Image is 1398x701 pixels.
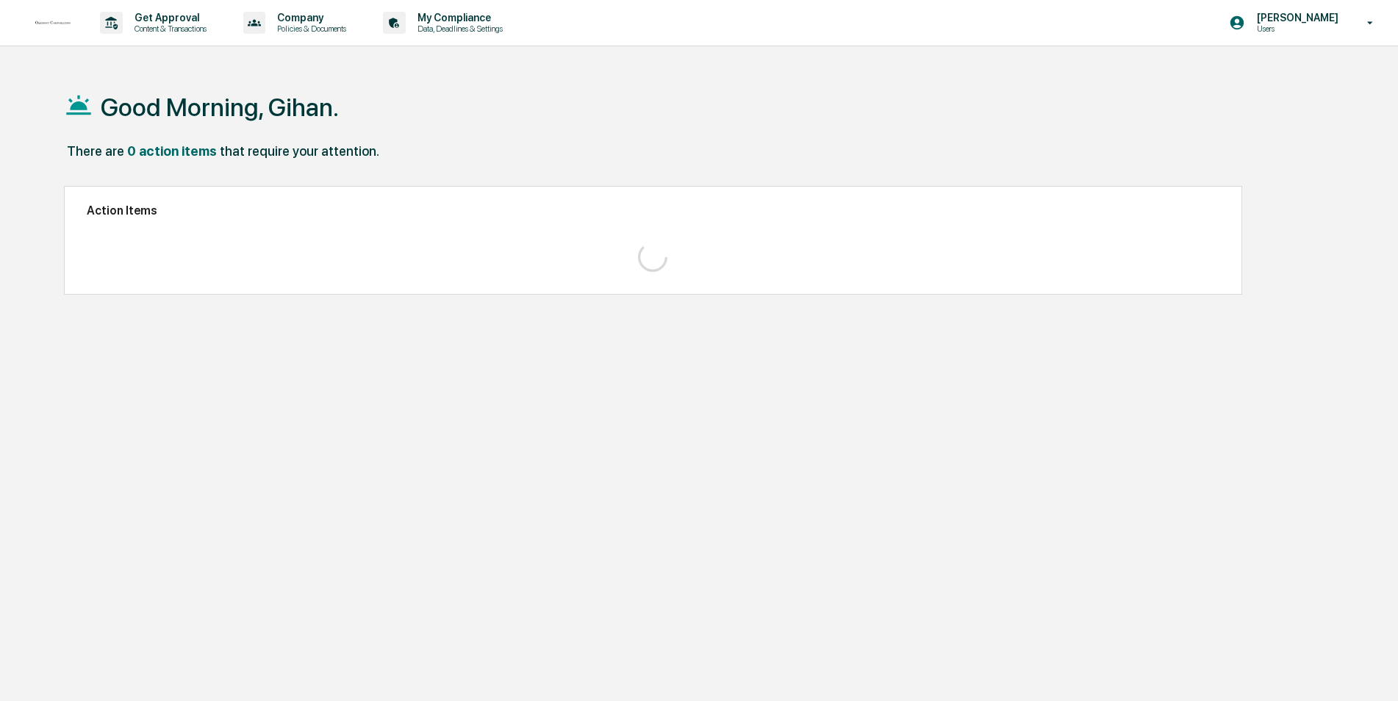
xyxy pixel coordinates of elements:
p: Company [265,12,354,24]
h2: Action Items [87,204,1219,218]
p: Get Approval [123,12,214,24]
p: [PERSON_NAME] [1245,12,1346,24]
div: 0 action items [127,143,217,159]
p: Data, Deadlines & Settings [406,24,510,34]
p: Content & Transactions [123,24,214,34]
h1: Good Morning, Gihan. [101,93,339,122]
p: Policies & Documents [265,24,354,34]
p: My Compliance [406,12,510,24]
div: that require your attention. [220,143,379,159]
img: logo [35,20,71,26]
div: There are [67,143,124,159]
p: Users [1245,24,1346,34]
